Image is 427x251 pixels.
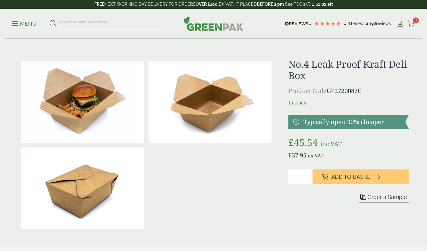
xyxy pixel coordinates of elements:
[94,2,104,7] strong: FREE
[407,21,415,27] i: Cart
[314,21,341,26] div: 4.79 Stars
[257,2,284,7] strong: BEFORE 2 pm
[312,2,326,7] span: 1:51:02
[331,174,374,180] span: Add to Basket
[359,194,409,203] button: Order a Sample
[12,20,36,26] a: Menu
[288,136,318,149] bdi: 45.54
[285,2,305,7] a: See T&C's
[344,21,351,26] span: 4.8
[396,21,404,27] i: My Account
[288,151,306,159] bdi: 37.95
[288,99,409,106] p: In stock
[288,136,294,149] span: £
[326,2,333,7] span: left
[351,21,369,26] span: Based on
[184,16,243,31] img: GreenPak Supplies
[12,20,36,27] p: Menu
[320,140,342,148] span: inc VAT
[308,152,324,159] span: ex VAT
[288,151,292,159] span: £
[312,169,409,184] button: Add to Basket
[21,61,144,143] img: No 4 Deli Box With Burger And Fries
[369,21,376,26] span: 198
[367,194,407,200] span: Order a Sample
[196,2,218,7] strong: OVER £100
[21,147,144,229] img: Deli Box No4 Closed
[149,61,272,143] img: Deli Box No4 Open
[376,21,391,26] span: reviews
[285,22,311,26] img: REVIEWS.io
[413,17,419,23] span: 0
[288,86,409,95] p: GP2720082C
[407,19,415,28] a: 0
[288,87,327,95] span: Product Code
[288,58,409,82] h1: No.4 Leak Proof Kraft Deli Box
